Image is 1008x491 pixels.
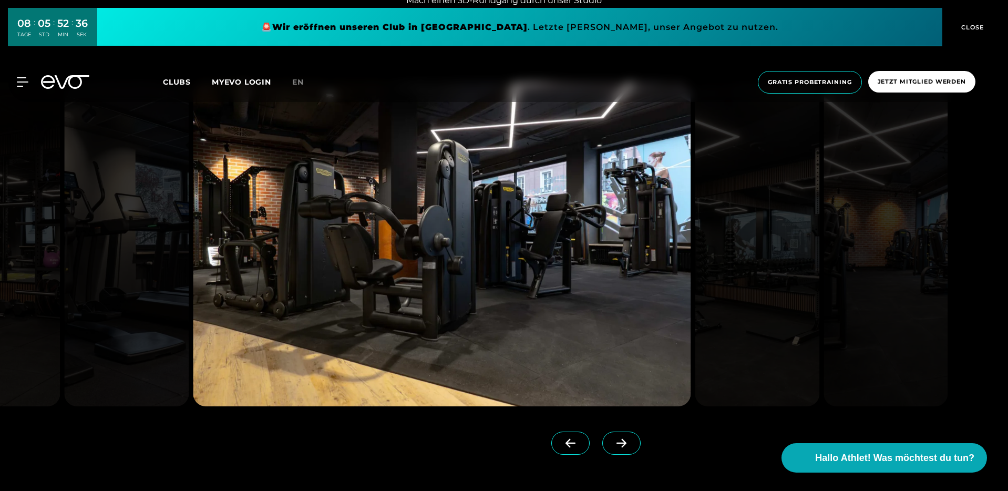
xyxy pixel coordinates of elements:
div: : [71,17,73,45]
span: en [292,77,304,87]
a: Gratis Probetraining [755,71,865,94]
a: Clubs [163,77,212,87]
span: Clubs [163,77,191,87]
div: MIN [57,31,69,38]
div: 08 [17,16,31,31]
img: evofitness [824,83,948,406]
div: SEK [76,31,88,38]
div: TAGE [17,31,31,38]
img: evofitness [193,83,691,406]
div: 36 [76,16,88,31]
div: 05 [38,16,50,31]
button: CLOSE [942,8,1000,46]
a: MYEVO LOGIN [212,77,271,87]
span: Gratis Probetraining [768,78,852,87]
img: evofitness [695,83,819,406]
div: : [34,17,35,45]
div: 52 [57,16,69,31]
span: CLOSE [959,23,984,32]
img: evofitness [64,83,189,406]
button: Hallo Athlet! Was möchtest du tun? [781,443,987,473]
a: Jetzt Mitglied werden [865,71,979,94]
div: STD [38,31,50,38]
a: en [292,76,316,88]
span: Hallo Athlet! Was möchtest du tun? [815,451,974,465]
span: Jetzt Mitglied werden [878,77,966,86]
div: : [53,17,55,45]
